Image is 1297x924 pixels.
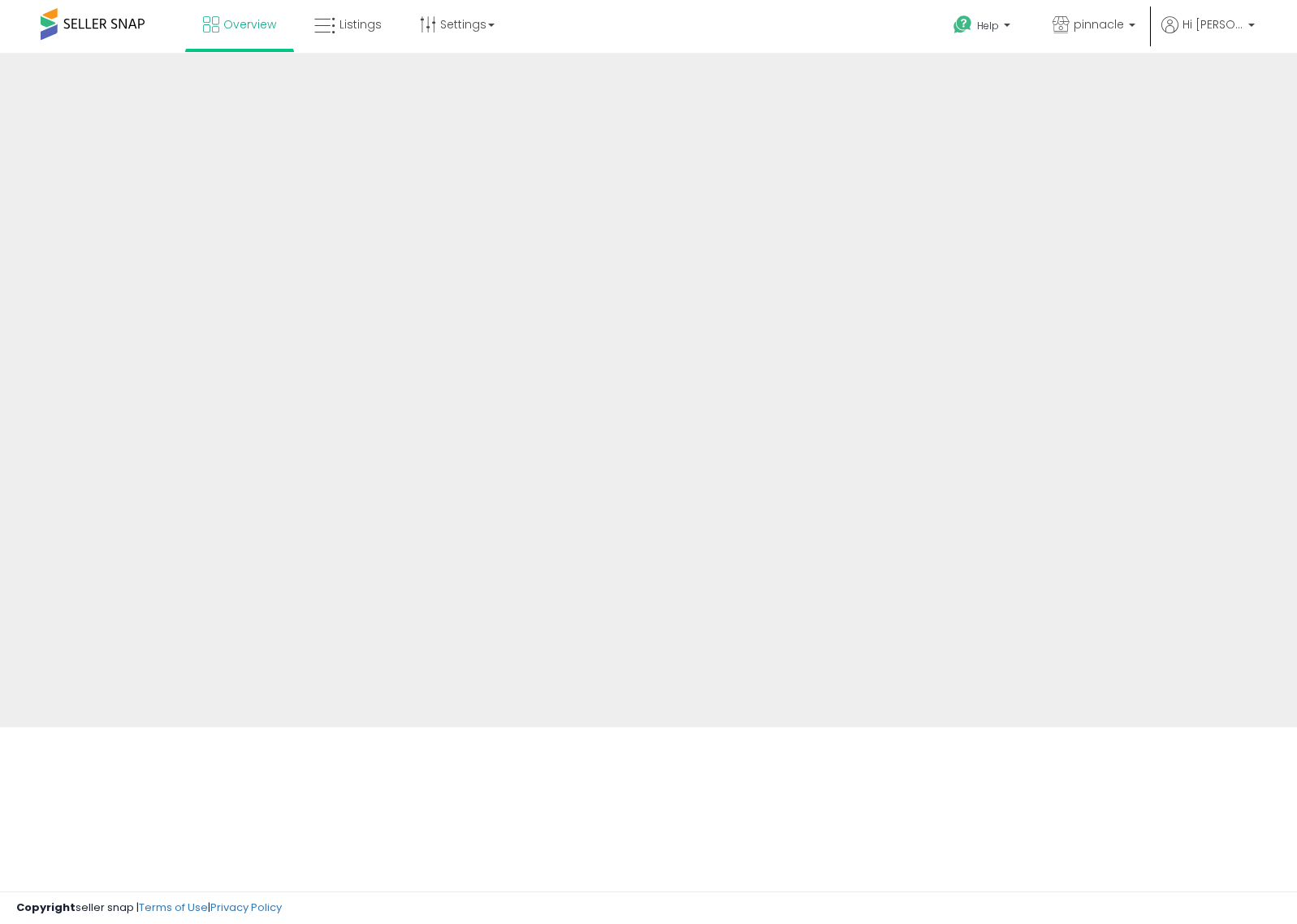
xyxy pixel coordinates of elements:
[1161,16,1255,53] a: Hi [PERSON_NAME]
[223,16,276,33] span: Overview
[1182,16,1243,33] span: Hi [PERSON_NAME]
[977,19,999,33] span: Help
[1074,16,1124,33] span: pinnacle
[940,2,1027,53] a: Help
[339,16,382,33] span: Listings
[953,15,973,35] i: Get Help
